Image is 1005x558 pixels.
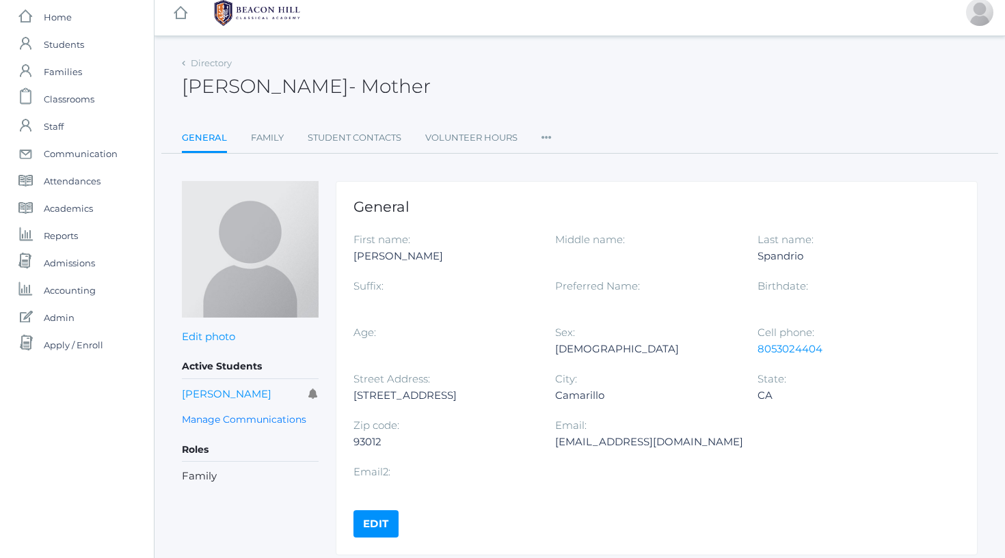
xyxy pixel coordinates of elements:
span: Accounting [44,277,96,304]
label: Email: [555,419,587,432]
span: - Mother [349,74,431,98]
h5: Roles [182,438,319,462]
label: Age: [353,326,376,339]
span: Reports [44,222,78,249]
div: 93012 [353,434,535,450]
div: Camarillo [555,387,736,404]
img: Angela Spandrio [182,181,319,318]
label: State: [758,372,786,385]
a: Directory [191,57,232,68]
a: [PERSON_NAME] [182,387,271,400]
label: Birthdate: [758,279,808,292]
span: Admin [44,304,75,331]
div: [DEMOGRAPHIC_DATA] [555,341,736,357]
label: City: [555,372,577,385]
span: Academics [44,195,93,222]
a: Student Contacts [308,124,401,152]
span: Classrooms [44,85,94,113]
span: Students [44,31,84,58]
a: General [182,124,227,154]
a: Volunteer Hours [425,124,518,152]
label: Suffix: [353,279,384,292]
span: Home [44,3,72,31]
span: Admissions [44,249,95,277]
label: Sex: [555,326,575,339]
label: First name: [353,233,410,246]
h5: Active Students [182,355,319,378]
a: Manage Communications [182,412,306,428]
h1: General [353,199,960,214]
a: Edit photo [182,330,235,343]
label: Street Address: [353,372,430,385]
label: Cell phone: [758,326,814,339]
span: Apply / Enroll [44,331,103,359]
span: Staff [44,113,64,140]
a: Family [251,124,284,152]
div: [STREET_ADDRESS] [353,387,535,404]
label: Preferred Name: [555,279,640,292]
a: Edit [353,510,399,538]
div: [EMAIL_ADDRESS][DOMAIN_NAME] [555,434,743,450]
i: Receives communications for this student [308,389,319,399]
label: Middle name: [555,233,625,246]
span: Communication [44,140,118,167]
label: Zip code: [353,419,399,432]
span: Attendances [44,167,100,195]
a: 8053024404 [758,342,822,355]
li: Family [182,469,319,484]
h2: [PERSON_NAME] [182,76,431,97]
div: CA [758,387,939,404]
label: Email2: [353,465,390,478]
span: Families [44,58,82,85]
div: Spandrio [758,248,939,264]
div: [PERSON_NAME] [353,248,535,264]
label: Last name: [758,233,814,246]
